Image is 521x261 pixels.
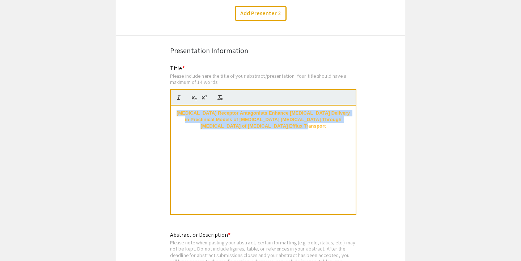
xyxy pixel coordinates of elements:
iframe: Chat [5,228,31,256]
mat-label: Abstract or Description [170,231,230,239]
div: Presentation Information [170,45,351,56]
button: Add Presenter 2 [235,6,287,21]
mat-label: Title [170,64,185,72]
strong: [MEDICAL_DATA] Receptor Antagonists Enhance [MEDICAL_DATA] Delivery in Preclinical Models of [MED... [177,110,351,129]
div: Please include here the title of your abstract/presentation. Your title should have a maximum of ... [170,73,356,85]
